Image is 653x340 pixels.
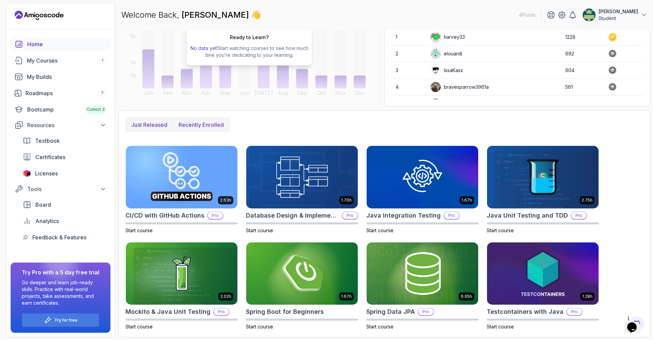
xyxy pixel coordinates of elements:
td: 416 [561,96,604,112]
span: Analytics [35,217,59,225]
td: 604 [561,62,604,79]
a: licenses [19,167,111,180]
a: Java Integration Testing card1.67hJava Integration TestingProStart course [366,146,479,234]
button: Try for free [22,313,99,327]
iframe: chat widget [624,313,646,333]
span: 1 [102,58,103,63]
h2: Testcontainers with Java [487,307,564,317]
div: Roadmaps [26,89,106,97]
a: certificates [19,150,111,164]
a: Mockito & Java Unit Testing card2.02hMockito & Java Unit TestingProStart course [125,242,238,330]
p: 2.63h [220,198,231,203]
a: feedback [19,231,111,244]
img: default monster avatar [431,49,441,59]
span: 7 [101,90,104,96]
td: 4 [391,79,426,96]
button: Tools [11,183,111,195]
h2: CI/CD with GitHub Actions [125,211,204,220]
a: Try for free [54,318,78,323]
p: 1.67h [341,294,352,299]
div: IssaKass [430,65,463,76]
a: Testcontainers with Java card1.28hTestcontainers with JavaProStart course [487,242,599,330]
a: Database Design & Implementation card1.70hDatabase Design & ImplementationProStart course [246,146,358,234]
span: Start course [487,324,514,329]
img: CI/CD with GitHub Actions card [126,146,237,208]
div: Bootcamp [27,105,106,114]
div: Apply5489 [430,98,469,109]
span: Start course [125,227,153,233]
img: default monster avatar [431,32,441,42]
img: Database Design & Implementation card [246,146,358,208]
h2: Database Design & Implementation [246,211,339,220]
button: user profile image[PERSON_NAME]Student [582,8,648,22]
img: Spring Data JPA card [367,242,478,305]
p: Pro [444,212,459,219]
img: jetbrains icon [23,170,31,177]
div: My Courses [27,56,106,65]
div: Resources [27,121,106,129]
a: courses [11,54,111,67]
p: Pro [208,212,223,219]
p: 2.75h [582,198,592,203]
p: Pro [342,212,357,219]
h2: Mockito & Java Unit Testing [125,307,211,317]
img: Testcontainers with Java card [487,242,599,305]
span: Start course [125,324,153,329]
img: Spring Boot for Beginners card [246,242,358,305]
span: Textbook [35,137,60,145]
h2: Java Unit Testing and TDD [487,211,568,220]
a: Java Unit Testing and TDD card2.75hJava Unit Testing and TDDProStart course [487,146,599,234]
div: elouardi [430,48,462,59]
h2: Spring Data JPA [366,307,415,317]
span: [PERSON_NAME] [182,10,251,20]
td: 692 [561,46,604,62]
p: Go deeper and learn job-ready skills. Practice with real-world projects, take assessments, and ea... [22,279,99,306]
p: [PERSON_NAME] [599,8,638,15]
a: textbook [19,134,111,148]
p: 4 Points [519,12,536,18]
img: Mockito & Java Unit Testing card [126,242,237,305]
img: Java Integration Testing card [367,146,478,208]
td: 3 [391,62,426,79]
p: Just released [131,121,167,129]
div: My Builds [27,73,106,81]
a: builds [11,70,111,84]
span: 👋 [251,10,261,20]
div: Home [27,40,106,48]
p: 1.67h [462,198,472,203]
p: 1.28h [582,294,592,299]
div: bravesparrow3961a [430,82,489,92]
p: Pro [571,212,586,219]
td: 5 [391,96,426,112]
td: 1 [391,29,426,46]
div: harvey33 [430,32,465,42]
a: board [19,198,111,211]
td: 1228 [561,29,604,46]
span: No data yet! [190,45,218,51]
p: Pro [214,308,229,315]
span: Start course [487,227,514,233]
a: roadmaps [11,86,111,100]
p: 6.65h [461,294,472,299]
p: Recently enrolled [179,121,224,129]
a: analytics [19,214,111,228]
button: Resources [11,119,111,131]
span: Licenses [35,169,58,177]
a: Landing page [15,10,64,21]
button: Recently enrolled [173,118,229,132]
td: 561 [561,79,604,96]
p: 2.02h [220,294,231,299]
a: Spring Boot for Beginners card1.67hSpring Boot for BeginnersStart course [246,242,358,330]
img: Java Unit Testing and TDD card [487,146,599,208]
span: Start course [366,227,394,233]
h2: Spring Boot for Beginners [246,307,324,317]
p: Start watching courses to see how much time you’re dedicating to your learning. [189,45,309,58]
span: Start course [366,324,394,329]
h2: Java Integration Testing [366,211,441,220]
span: Start course [246,324,273,329]
img: user profile image [583,8,596,21]
img: user profile image [431,99,441,109]
span: Start course [246,227,273,233]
